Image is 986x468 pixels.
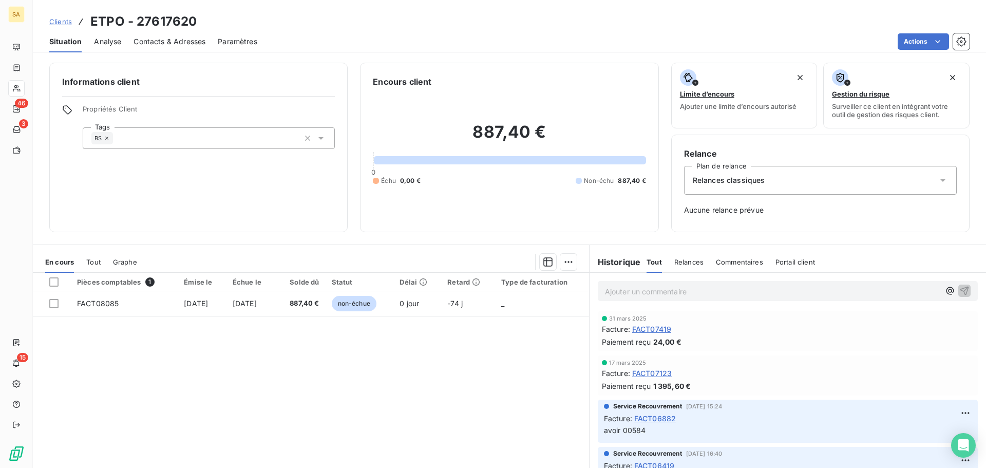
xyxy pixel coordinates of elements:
[674,258,704,266] span: Relances
[184,299,208,308] span: [DATE]
[604,426,646,435] span: avoir 00584
[584,176,614,185] span: Non-échu
[282,278,319,286] div: Solde dû
[381,176,396,185] span: Échu
[613,449,682,458] span: Service Recouvrement
[823,63,970,128] button: Gestion du risqueSurveiller ce client en intégrant votre outil de gestion des risques client.
[686,403,723,409] span: [DATE] 15:24
[680,90,734,98] span: Limite d’encours
[447,299,463,308] span: -74 j
[373,122,646,153] h2: 887,40 €
[134,36,205,47] span: Contacts & Adresses
[8,445,25,462] img: Logo LeanPay
[184,278,220,286] div: Émise le
[447,278,489,286] div: Retard
[113,134,121,143] input: Ajouter une valeur
[609,315,647,322] span: 31 mars 2025
[590,256,641,268] h6: Historique
[684,205,957,215] span: Aucune relance prévue
[86,258,101,266] span: Tout
[647,258,662,266] span: Tout
[632,324,671,334] span: FACT07419
[49,36,82,47] span: Situation
[15,99,28,108] span: 46
[618,176,646,185] span: 887,40 €
[684,147,957,160] h6: Relance
[832,90,889,98] span: Gestion du risque
[49,16,72,27] a: Clients
[604,413,632,424] span: Facture :
[94,135,102,141] span: BS
[77,277,172,287] div: Pièces comptables
[145,277,155,287] span: 1
[371,168,375,176] span: 0
[373,76,431,88] h6: Encours client
[282,298,319,309] span: 887,40 €
[609,360,647,366] span: 17 mars 2025
[671,63,818,128] button: Limite d’encoursAjouter une limite d’encours autorisé
[501,299,504,308] span: _
[775,258,815,266] span: Portail client
[19,119,28,128] span: 3
[400,278,435,286] div: Délai
[602,368,630,379] span: Facture :
[218,36,257,47] span: Paramètres
[686,451,723,457] span: [DATE] 16:40
[634,413,676,424] span: FACT06882
[832,102,961,119] span: Surveiller ce client en intégrant votre outil de gestion des risques client.
[693,175,765,185] span: Relances classiques
[716,258,763,266] span: Commentaires
[332,278,388,286] div: Statut
[233,278,270,286] div: Échue le
[602,324,630,334] span: Facture :
[680,102,797,110] span: Ajouter une limite d’encours autorisé
[632,368,672,379] span: FACT07123
[653,381,691,391] span: 1 395,60 €
[613,402,682,411] span: Service Recouvrement
[602,336,651,347] span: Paiement reçu
[94,36,121,47] span: Analyse
[400,299,419,308] span: 0 jour
[17,353,28,362] span: 15
[501,278,583,286] div: Type de facturation
[45,258,74,266] span: En cours
[400,176,421,185] span: 0,00 €
[77,299,119,308] span: FACT08085
[62,76,335,88] h6: Informations client
[49,17,72,26] span: Clients
[8,6,25,23] div: SA
[332,296,376,311] span: non-échue
[653,336,681,347] span: 24,00 €
[951,433,976,458] div: Open Intercom Messenger
[602,381,651,391] span: Paiement reçu
[113,258,137,266] span: Graphe
[83,105,335,119] span: Propriétés Client
[898,33,949,50] button: Actions
[233,299,257,308] span: [DATE]
[90,12,197,31] h3: ETPO - 27617620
